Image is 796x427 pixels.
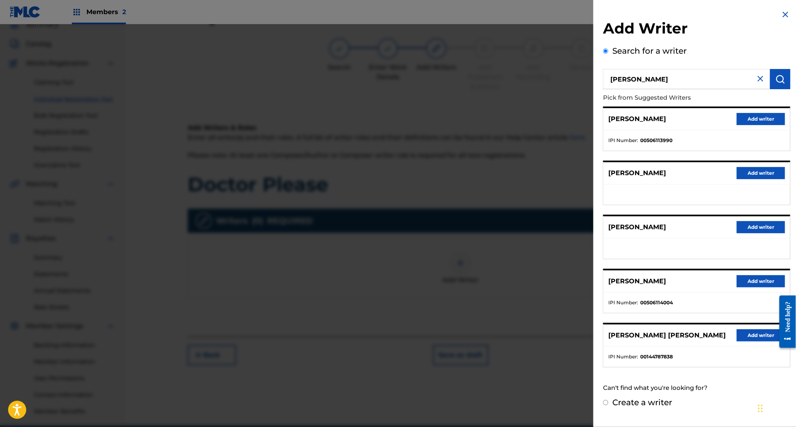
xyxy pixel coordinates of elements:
input: Search writer's name or IPI Number [603,69,770,89]
p: [PERSON_NAME] [PERSON_NAME] [608,331,726,340]
div: Drag [758,396,763,421]
span: Members [86,7,126,17]
p: [PERSON_NAME] [608,222,666,232]
h2: Add Writer [603,19,790,40]
p: Pick from Suggested Writers [603,89,744,107]
span: IPI Number : [608,299,638,306]
img: MLC Logo [10,6,41,18]
span: IPI Number : [608,353,638,360]
strong: 00506114004 [640,299,673,306]
button: Add writer [737,329,785,341]
iframe: Chat Widget [756,388,796,427]
span: IPI Number : [608,137,638,144]
label: Search for a writer [612,46,687,56]
label: Create a writer [612,398,672,407]
p: [PERSON_NAME] [608,114,666,124]
img: Top Rightsholders [72,7,82,17]
div: Can't find what you're looking for? [603,379,790,397]
button: Add writer [737,113,785,125]
button: Add writer [737,275,785,287]
p: [PERSON_NAME] [608,276,666,286]
button: Add writer [737,167,785,179]
img: Search Works [775,74,785,84]
span: 2 [122,8,126,16]
strong: 00506113990 [640,137,672,144]
button: Add writer [737,221,785,233]
p: [PERSON_NAME] [608,168,666,178]
strong: 00144787838 [640,353,673,360]
iframe: Resource Center [773,289,796,354]
img: close [756,74,765,84]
